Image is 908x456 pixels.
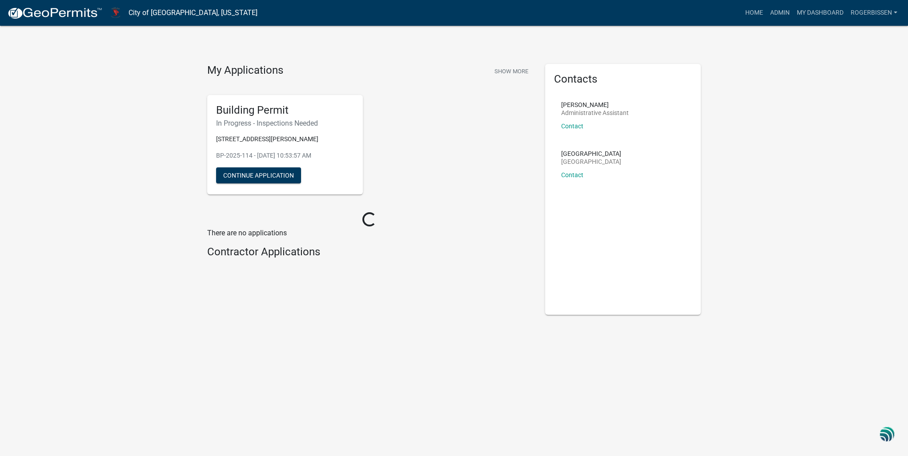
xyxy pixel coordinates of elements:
img: City of Harlan, Iowa [109,7,121,19]
button: Continue Application [216,167,301,183]
a: Home [742,4,767,21]
h4: Contractor Applications [207,246,532,258]
a: Contact [561,123,583,130]
img: svg+xml;base64,PHN2ZyB3aWR0aD0iNDgiIGhlaWdodD0iNDgiIHZpZXdCb3g9IjAgMCA0OCA0OCIgZmlsbD0ibm9uZSIgeG... [880,426,895,443]
p: [PERSON_NAME] [561,102,629,108]
a: RogerBissen [847,4,901,21]
p: [STREET_ADDRESS][PERSON_NAME] [216,135,354,144]
h5: Contacts [554,73,692,86]
a: Contact [561,171,583,178]
h6: In Progress - Inspections Needed [216,119,354,127]
a: Admin [767,4,793,21]
p: [GEOGRAPHIC_DATA] [561,159,621,165]
p: There are no applications [207,228,532,238]
p: [GEOGRAPHIC_DATA] [561,151,621,157]
wm-workflow-list-section: Contractor Applications [207,246,532,262]
a: City of [GEOGRAPHIC_DATA], [US_STATE] [129,5,257,20]
button: Show More [491,64,532,79]
p: Administrative Assistant [561,110,629,116]
a: My Dashboard [793,4,847,21]
h5: Building Permit [216,104,354,117]
h4: My Applications [207,64,283,77]
p: BP-2025-114 - [DATE] 10:53:57 AM [216,151,354,160]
